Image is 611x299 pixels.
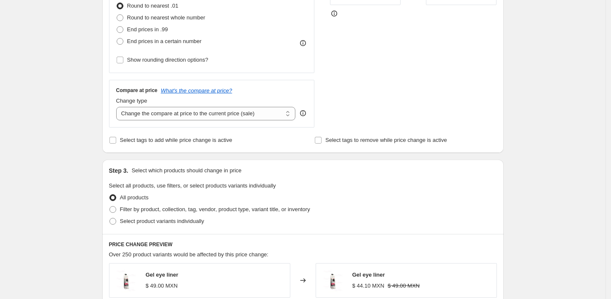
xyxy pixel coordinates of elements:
[146,272,178,278] span: Gel eye liner
[116,98,147,104] span: Change type
[320,268,346,293] img: gel-eye-liner_80x.jpg
[109,241,497,248] h6: PRICE CHANGE PREVIEW
[325,137,447,143] span: Select tags to remove while price change is active
[109,251,269,258] span: Over 250 product variants would be affected by this price change:
[127,38,202,44] span: End prices in a certain number
[146,283,178,289] span: $ 49.00 MXN
[299,109,307,117] div: help
[109,166,128,175] h2: Step 3.
[120,137,232,143] span: Select tags to add while price change is active
[352,283,385,289] span: $ 44.10 MXN
[120,206,310,212] span: Filter by product, collection, tag, vendor, product type, variant title, or inventory
[387,283,420,289] span: $ 49.00 MXN
[127,14,205,21] span: Round to nearest whole number
[116,87,158,94] h3: Compare at price
[120,218,204,224] span: Select product variants individually
[352,272,385,278] span: Gel eye liner
[127,26,168,33] span: End prices in .99
[131,166,241,175] p: Select which products should change in price
[109,182,276,189] span: Select all products, use filters, or select products variants individually
[114,268,139,293] img: gel-eye-liner_80x.jpg
[120,194,149,201] span: All products
[127,57,208,63] span: Show rounding direction options?
[127,3,178,9] span: Round to nearest .01
[161,87,232,94] button: What's the compare at price?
